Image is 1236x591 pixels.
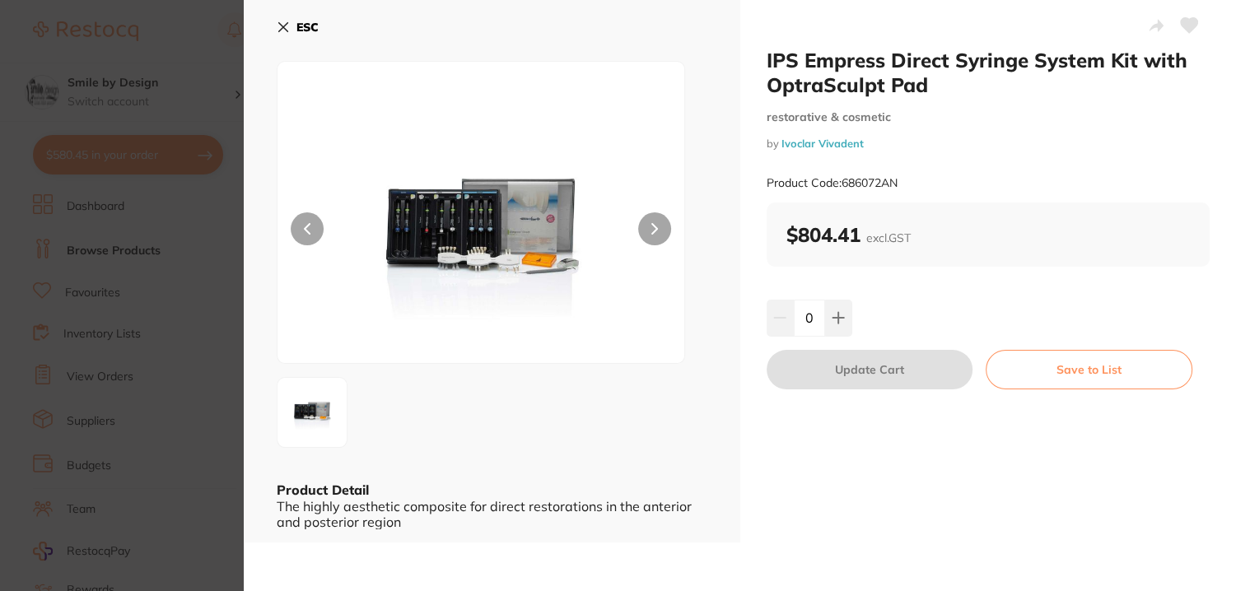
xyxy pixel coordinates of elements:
[866,230,911,245] span: excl. GST
[277,499,707,529] div: The highly aesthetic composite for direct restorations in the anterior and posterior region
[767,350,973,389] button: Update Cart
[986,350,1192,389] button: Save to List
[282,383,342,442] img: T0RoallXTXlPQQ
[767,137,1210,150] small: by
[296,20,319,35] b: ESC
[786,222,911,247] b: $804.41
[359,103,604,363] img: T0RoallXTXlPQQ
[781,137,864,150] a: Ivoclar Vivadent
[767,176,898,190] small: Product Code: 686072AN
[767,48,1210,97] h2: IPS Empress Direct Syringe System Kit with OptraSculpt Pad
[767,110,1210,124] small: restorative & cosmetic
[277,482,369,498] b: Product Detail
[277,13,319,41] button: ESC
